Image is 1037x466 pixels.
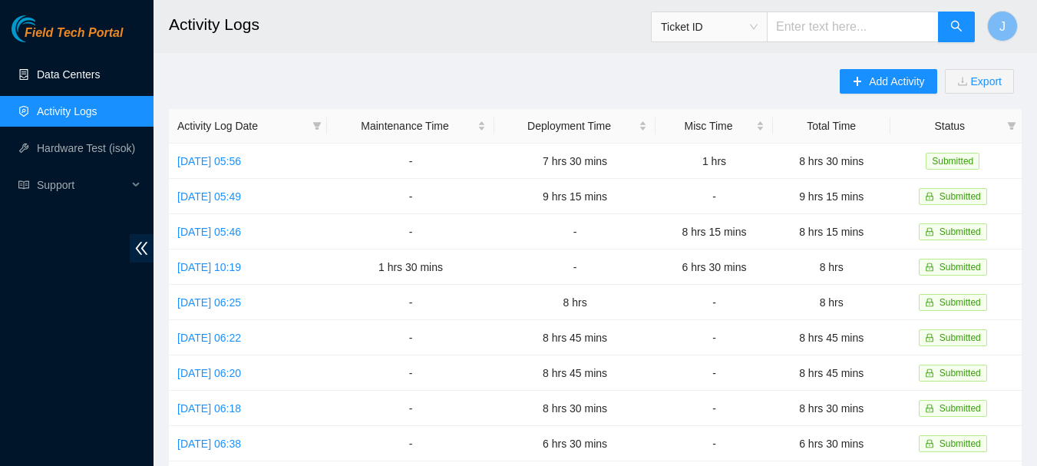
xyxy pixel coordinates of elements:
[1007,121,1016,131] span: filter
[656,391,773,426] td: -
[494,285,656,320] td: 8 hrs
[177,117,306,134] span: Activity Log Date
[999,17,1006,36] span: J
[12,15,78,42] img: Akamai Technologies
[309,114,325,137] span: filter
[926,153,979,170] span: Submitted
[327,320,494,355] td: -
[25,26,123,41] span: Field Tech Portal
[327,426,494,461] td: -
[840,69,936,94] button: plusAdd Activity
[656,144,773,179] td: 1 hrs
[773,109,890,144] th: Total Time
[773,320,890,355] td: 8 hrs 45 mins
[312,121,322,131] span: filter
[773,214,890,250] td: 8 hrs 15 mins
[494,144,656,179] td: 7 hrs 30 mins
[494,250,656,285] td: -
[494,426,656,461] td: 6 hrs 30 mins
[773,250,890,285] td: 8 hrs
[925,263,934,272] span: lock
[327,250,494,285] td: 1 hrs 30 mins
[773,144,890,179] td: 8 hrs 30 mins
[940,262,981,273] span: Submitted
[940,332,981,343] span: Submitted
[177,296,241,309] a: [DATE] 06:25
[773,426,890,461] td: 6 hrs 30 mins
[940,368,981,378] span: Submitted
[773,391,890,426] td: 8 hrs 30 mins
[494,355,656,391] td: 8 hrs 45 mins
[656,214,773,250] td: 8 hrs 15 mins
[37,105,97,117] a: Activity Logs
[767,12,939,42] input: Enter text here...
[773,179,890,214] td: 9 hrs 15 mins
[327,355,494,391] td: -
[925,404,934,413] span: lock
[12,28,123,48] a: Akamai TechnologiesField Tech Portal
[899,117,1001,134] span: Status
[327,214,494,250] td: -
[177,402,241,415] a: [DATE] 06:18
[656,179,773,214] td: -
[656,426,773,461] td: -
[327,391,494,426] td: -
[327,144,494,179] td: -
[940,297,981,308] span: Submitted
[925,369,934,378] span: lock
[327,179,494,214] td: -
[177,332,241,344] a: [DATE] 06:22
[37,170,127,200] span: Support
[177,155,241,167] a: [DATE] 05:56
[130,234,154,263] span: double-left
[177,261,241,273] a: [DATE] 10:19
[177,226,241,238] a: [DATE] 05:46
[940,191,981,202] span: Submitted
[37,142,135,154] a: Hardware Test (isok)
[327,285,494,320] td: -
[773,355,890,391] td: 8 hrs 45 mins
[656,250,773,285] td: 6 hrs 30 mins
[37,68,100,81] a: Data Centers
[852,76,863,88] span: plus
[656,320,773,355] td: -
[18,180,29,190] span: read
[925,227,934,236] span: lock
[925,439,934,448] span: lock
[177,190,241,203] a: [DATE] 05:49
[938,12,975,42] button: search
[950,20,963,35] span: search
[1004,114,1019,137] span: filter
[940,226,981,237] span: Submitted
[925,333,934,342] span: lock
[656,355,773,391] td: -
[177,367,241,379] a: [DATE] 06:20
[925,298,934,307] span: lock
[661,15,758,38] span: Ticket ID
[177,438,241,450] a: [DATE] 06:38
[494,214,656,250] td: -
[987,11,1018,41] button: J
[494,320,656,355] td: 8 hrs 45 mins
[773,285,890,320] td: 8 hrs
[940,438,981,449] span: Submitted
[494,391,656,426] td: 8 hrs 30 mins
[494,179,656,214] td: 9 hrs 15 mins
[869,73,924,90] span: Add Activity
[656,285,773,320] td: -
[945,69,1014,94] button: downloadExport
[940,403,981,414] span: Submitted
[925,192,934,201] span: lock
